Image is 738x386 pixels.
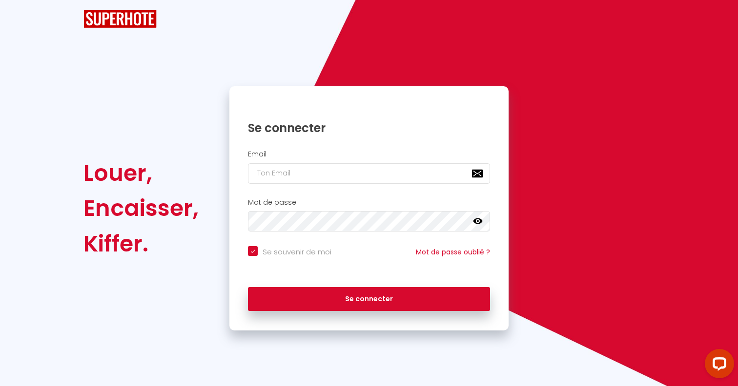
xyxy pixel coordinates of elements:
h2: Email [248,150,490,158]
button: Se connecter [248,287,490,311]
div: Encaisser, [83,191,199,226]
div: Louer, [83,155,199,191]
div: Kiffer. [83,226,199,261]
input: Ton Email [248,163,490,184]
a: Mot de passe oublié ? [416,247,490,257]
iframe: LiveChat chat widget [697,345,738,386]
h1: Se connecter [248,120,490,135]
h2: Mot de passe [248,198,490,207]
img: SuperHote logo [83,10,157,28]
